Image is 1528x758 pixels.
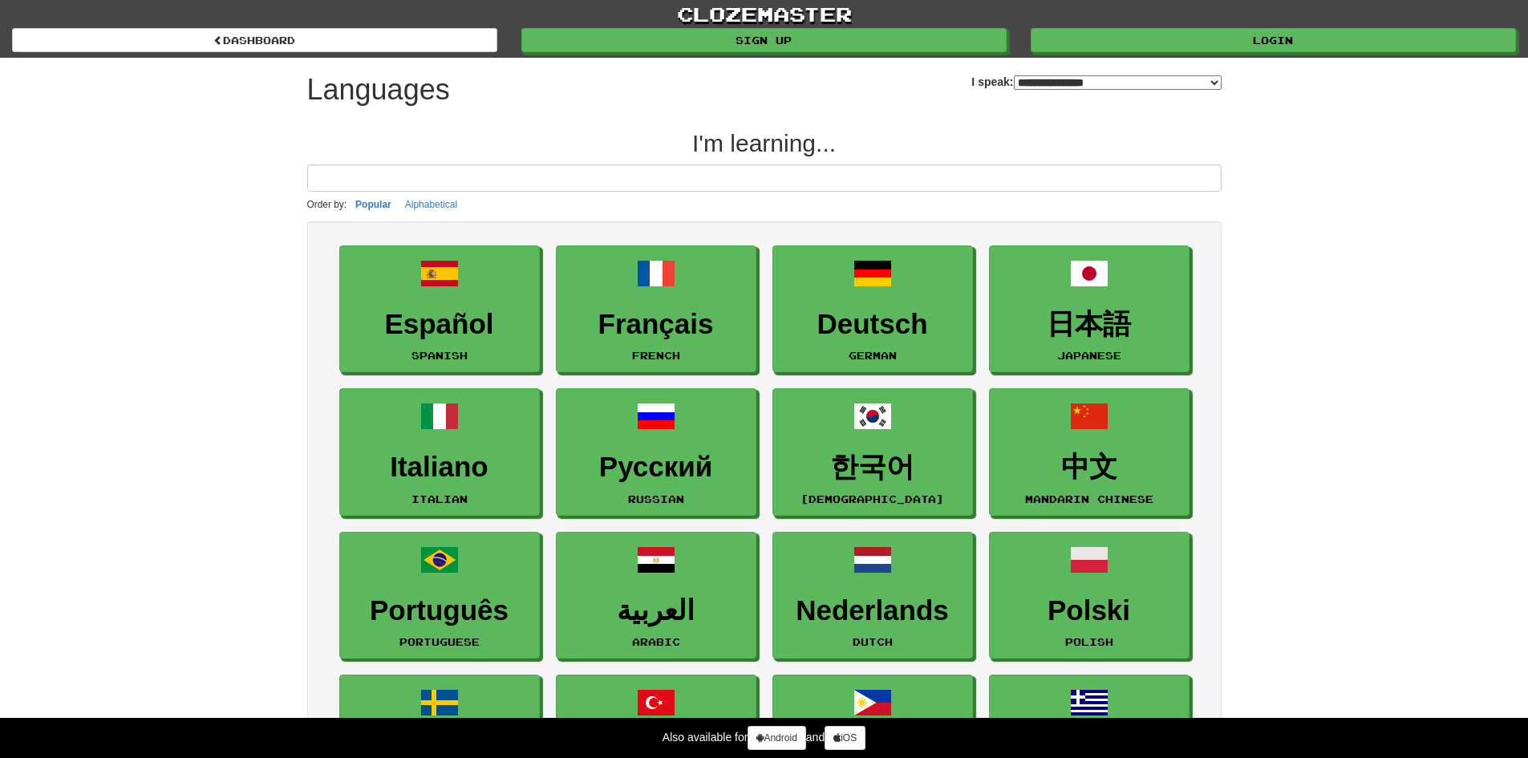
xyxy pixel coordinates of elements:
small: Russian [628,493,684,505]
h3: Polski [998,595,1181,626]
small: Arabic [632,636,680,647]
button: Alphabetical [400,196,462,213]
h3: Русский [565,452,748,483]
h3: 日本語 [998,309,1181,340]
h3: Nederlands [781,595,964,626]
small: Italian [411,493,468,505]
small: Polish [1065,636,1113,647]
a: dashboard [12,28,497,52]
small: Order by: [307,199,347,210]
small: Japanese [1057,350,1121,361]
a: Android [748,726,805,750]
a: 日本語Japanese [989,245,1190,373]
small: [DEMOGRAPHIC_DATA] [800,493,944,505]
a: ItalianoItalian [339,388,540,516]
h3: Deutsch [781,309,964,340]
small: Dutch [853,636,893,647]
label: I speak: [971,74,1221,90]
select: I speak: [1014,75,1222,90]
a: PolskiPolish [989,532,1190,659]
small: Spanish [411,350,468,361]
small: Portuguese [399,636,480,647]
a: FrançaisFrench [556,245,756,373]
a: DeutschGerman [772,245,973,373]
h3: 한국어 [781,452,964,483]
h3: Português [348,595,531,626]
a: 한국어[DEMOGRAPHIC_DATA] [772,388,973,516]
a: iOS [825,726,865,750]
a: 中文Mandarin Chinese [989,388,1190,516]
small: French [632,350,680,361]
h3: 中文 [998,452,1181,483]
h2: I'm learning... [307,130,1222,156]
h3: العربية [565,595,748,626]
a: Login [1031,28,1516,52]
a: РусскийRussian [556,388,756,516]
a: PortuguêsPortuguese [339,532,540,659]
h3: Español [348,309,531,340]
small: Mandarin Chinese [1025,493,1153,505]
a: العربيةArabic [556,532,756,659]
button: Popular [351,196,396,213]
h1: Languages [307,74,450,106]
h3: Italiano [348,452,531,483]
a: NederlandsDutch [772,532,973,659]
h3: Français [565,309,748,340]
a: EspañolSpanish [339,245,540,373]
small: German [849,350,897,361]
a: Sign up [521,28,1007,52]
